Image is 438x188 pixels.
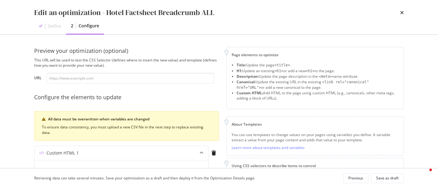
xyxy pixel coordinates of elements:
[232,145,305,150] a: Learn more about templates and variables
[237,79,399,90] li: Update the existing URL in the existing or add a new canonical to the page.
[34,75,42,82] label: URL
[417,167,432,182] iframe: Intercom live chat
[274,69,283,73] span: <h1>
[274,63,290,67] span: <title>
[348,175,363,181] div: Previous
[237,90,263,96] strong: Custom HTML:
[71,23,73,29] div: 2
[237,79,256,84] strong: Canonical:
[237,62,399,68] li: Update the page .
[34,175,255,181] div: Retrieving data can take several minutes. Save your optimization as a draft and then deploy it fr...
[376,175,399,181] div: Save as draft
[48,23,61,29] div: Define
[232,122,399,127] div: About Templates
[343,173,368,183] button: Previous
[47,150,79,156] div: Custom HTML 1
[34,47,219,55] div: Preview your optimization (optional)
[237,80,369,90] span: <link rel="canonical" href="URL">
[232,52,399,57] div: Page elements to optimize
[237,62,246,68] strong: Title:
[48,116,211,122] div: All data must be overwritten when variables are changed
[319,74,332,79] span: <meta>
[371,173,404,183] button: Save as draft
[34,57,219,68] div: This URL will be used to test the CSS Selector (defines where to insert the new value) and templa...
[237,74,259,79] strong: Description:
[47,73,214,84] input: https://www.example.com
[79,23,99,29] div: Configure
[237,68,399,74] li: Update an existing or add a new to the page.
[306,69,314,73] span: <h1>
[232,163,399,168] div: Using CSS selectors to describe items to control
[400,7,404,18] div: times
[237,90,399,101] li: Add HTML to the page using custom HTML (e.g., canonicals, other meta tags, adding a block of URLs).
[42,124,211,135] div: To ensure data consistency, you must upload a new CSV file in the next step to replace existing d...
[34,7,214,18] div: Edit an optimization - Hotel Factsheet Breadcrumb ALL
[34,111,219,141] div: warning banner
[232,132,399,143] div: You can use templates to change values on your pages using variables you define. A variable extra...
[237,68,242,73] strong: H1:
[237,74,399,79] li: Update the page description in the name attribute
[34,93,219,101] div: Configure the elements to update
[42,168,196,173] label: How do you want to provide the new value?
